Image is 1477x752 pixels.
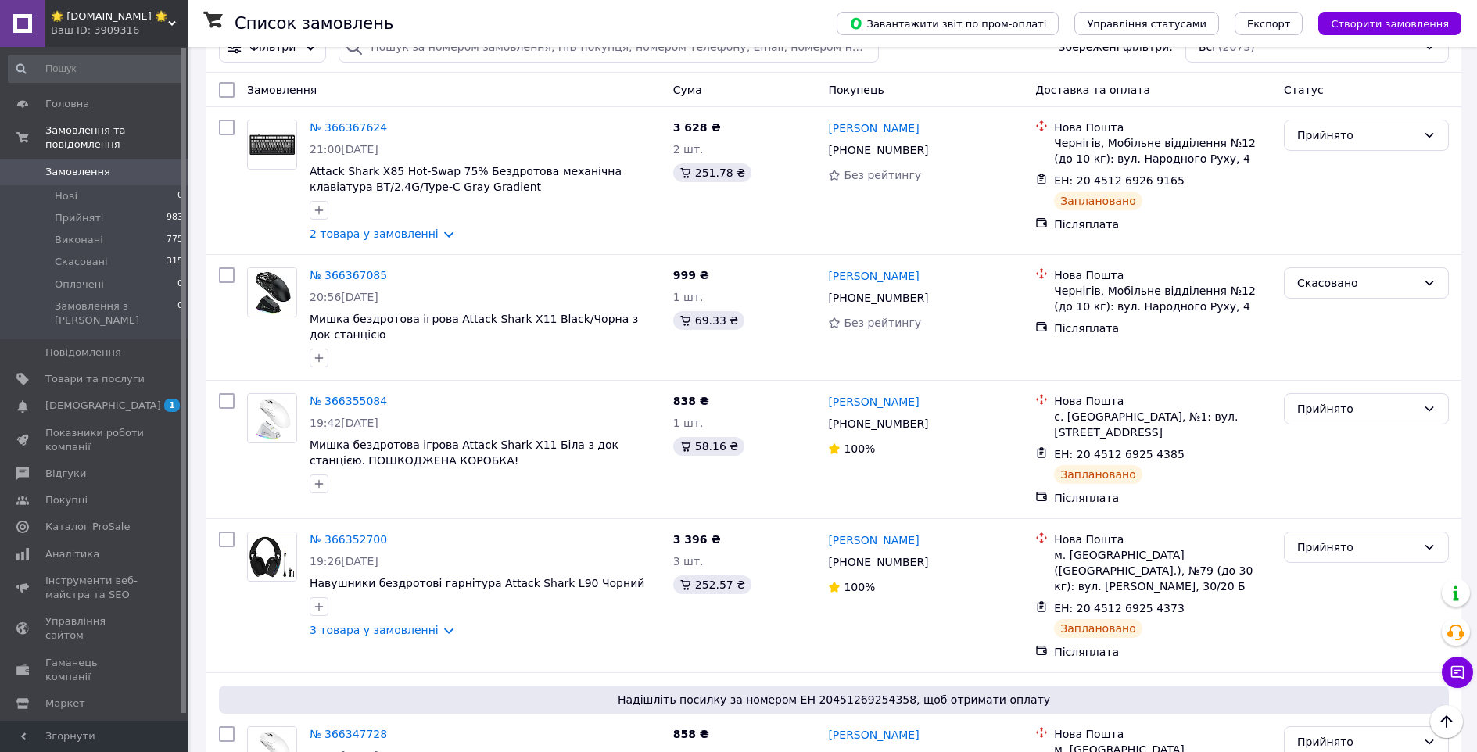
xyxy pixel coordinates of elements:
a: № 366355084 [310,395,387,407]
span: Експорт [1247,18,1291,30]
h1: Список замовлень [235,14,393,33]
div: м. [GEOGRAPHIC_DATA] ([GEOGRAPHIC_DATA].), №79 (до 30 кг): вул. [PERSON_NAME], 30/20 Б [1054,547,1271,594]
div: Нова Пошта [1054,726,1271,742]
span: 838 ₴ [673,395,709,407]
a: Attack Shark X85 Hot-Swap 75% Бездротова механічна клавіатура BT/2.4G/Type-C Gray Gradient [310,165,622,193]
span: Головна [45,97,89,111]
span: 3 шт. [673,555,704,568]
a: № 366367624 [310,121,387,134]
a: [PERSON_NAME] [828,727,919,743]
span: Управління сайтом [45,614,145,643]
div: Прийнято [1297,400,1417,417]
span: Надішліть посилку за номером ЕН 20451269254358, щоб отримати оплату [225,692,1443,707]
a: [PERSON_NAME] [828,394,919,410]
span: Замовлення та повідомлення [45,124,188,152]
div: Нова Пошта [1054,120,1271,135]
span: Без рейтингу [844,169,921,181]
a: Фото товару [247,393,297,443]
a: [PERSON_NAME] [828,268,919,284]
span: ЕН: 20 4512 6925 4373 [1054,602,1185,614]
span: ЕН: 20 4512 6926 9165 [1054,174,1185,187]
span: Cума [673,84,702,96]
span: 21:00[DATE] [310,143,378,156]
div: Заплановано [1054,619,1142,638]
span: 1 шт. [673,417,704,429]
span: Без рейтингу [844,317,921,329]
span: Аналітика [45,547,99,561]
button: Наверх [1430,705,1463,738]
span: Нові [55,189,77,203]
div: Прийнято [1297,733,1417,750]
span: Управління статусами [1087,18,1206,30]
span: Показники роботи компанії [45,426,145,454]
div: [PHONE_NUMBER] [825,551,931,573]
button: Створити замовлення [1318,12,1461,35]
span: 775 [167,233,183,247]
span: Маркет [45,696,85,711]
span: Каталог ProSale [45,520,130,534]
span: 2 шт. [673,143,704,156]
span: [DEMOGRAPHIC_DATA] [45,399,161,413]
span: Фільтри [249,39,296,55]
span: Створити замовлення [1331,18,1449,30]
span: 1 [164,399,180,412]
button: Завантажити звіт по пром-оплаті [837,12,1059,35]
button: Чат з покупцем [1442,657,1473,688]
img: Фото товару [248,268,296,317]
div: [PHONE_NUMBER] [825,139,931,161]
span: Статус [1284,84,1324,96]
a: № 366367085 [310,269,387,281]
span: 20:56[DATE] [310,291,378,303]
span: Замовлення [247,84,317,96]
div: Нова Пошта [1054,267,1271,283]
span: Покупець [828,84,884,96]
button: Експорт [1235,12,1303,35]
div: Заплановано [1054,192,1142,210]
span: 0 [177,278,183,292]
span: 19:26[DATE] [310,555,378,568]
span: Товари та послуги [45,372,145,386]
span: 100% [844,442,875,455]
span: Мишка бездротова ігрова Attack Shark X11 Black/Чорна з док станцією [310,313,638,341]
div: [PHONE_NUMBER] [825,287,931,309]
span: 0 [177,189,183,203]
div: Чернігів, Мобільне відділення №12 (до 10 кг): вул. Народного Руху, 4 [1054,283,1271,314]
div: Післяплата [1054,320,1271,336]
a: [PERSON_NAME] [828,532,919,548]
input: Пошук за номером замовлення, ПІБ покупця, номером телефону, Email, номером накладної [339,31,878,63]
span: (2073) [1218,41,1255,53]
div: Прийнято [1297,127,1417,144]
div: Післяплата [1054,644,1271,660]
span: Гаманець компанії [45,656,145,684]
span: Інструменти веб-майстра та SEO [45,574,145,602]
div: Чернігів, Мобільне відділення №12 (до 10 кг): вул. Народного Руху, 4 [1054,135,1271,167]
a: Мишка бездротова ігрова Attack Shark X11 Біла з док станцією. ПОШКОДЖЕНА КОРОБКА! [310,439,618,467]
span: 🌟 PROSTOSHOP.TOP 🌟 [51,9,168,23]
a: Фото товару [247,120,297,170]
div: 252.57 ₴ [673,575,751,594]
span: 100% [844,581,875,593]
div: Післяплата [1054,217,1271,232]
button: Управління статусами [1074,12,1219,35]
span: 3 396 ₴ [673,533,721,546]
span: Оплачені [55,278,104,292]
div: [PHONE_NUMBER] [825,413,931,435]
span: Покупці [45,493,88,507]
a: 2 товара у замовленні [310,227,439,240]
span: ЕН: 20 4512 6925 4385 [1054,448,1185,460]
img: Фото товару [248,120,296,169]
div: Післяплата [1054,490,1271,506]
a: Фото товару [247,267,297,317]
div: 58.16 ₴ [673,437,744,456]
img: Фото товару [248,532,296,581]
span: Скасовані [55,255,108,269]
span: 3 628 ₴ [673,121,721,134]
span: 1 шт. [673,291,704,303]
a: [PERSON_NAME] [828,120,919,136]
span: Прийняті [55,211,103,225]
span: Збережені фільтри: [1059,39,1173,55]
span: Завантажити звіт по пром-оплаті [849,16,1046,30]
img: Фото товару [248,394,296,442]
